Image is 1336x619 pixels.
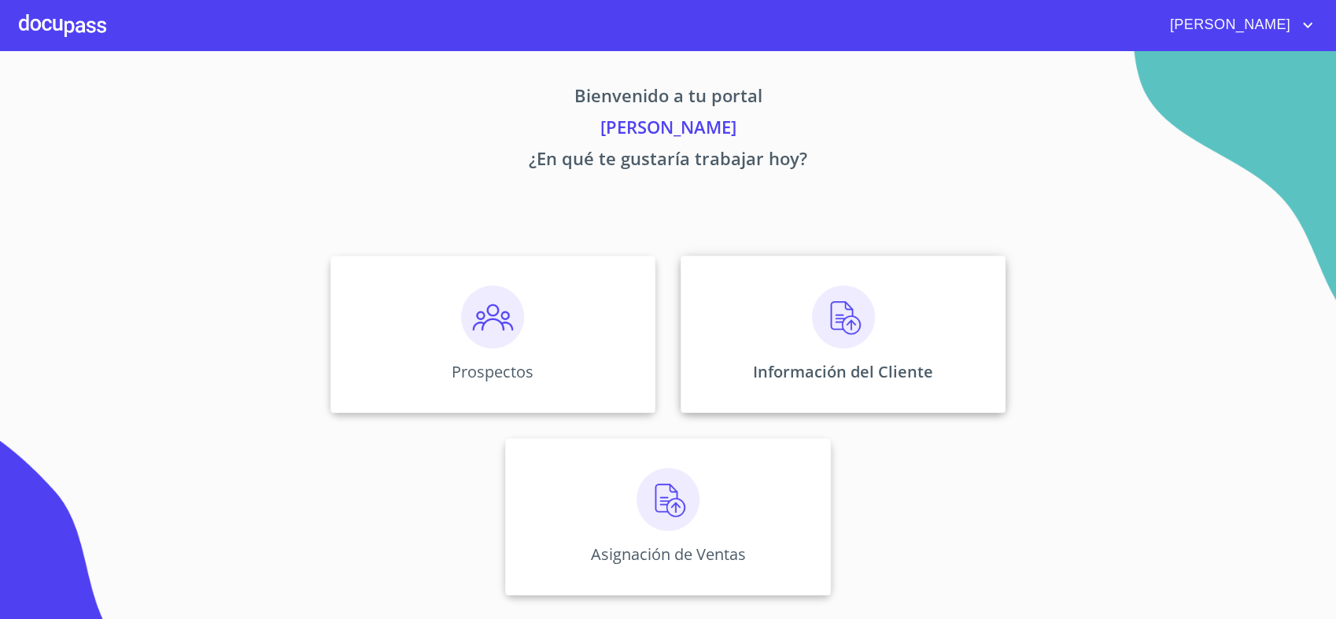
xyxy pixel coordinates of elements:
[1158,13,1317,38] button: account of current user
[183,83,1153,114] p: Bienvenido a tu portal
[452,361,533,382] p: Prospectos
[812,286,875,348] img: carga.png
[590,543,745,565] p: Asignación de Ventas
[183,114,1153,146] p: [PERSON_NAME]
[1158,13,1298,38] span: [PERSON_NAME]
[637,468,699,531] img: carga.png
[461,286,524,348] img: prospectos.png
[753,361,933,382] p: Información del Cliente
[183,146,1153,177] p: ¿En qué te gustaría trabajar hoy?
